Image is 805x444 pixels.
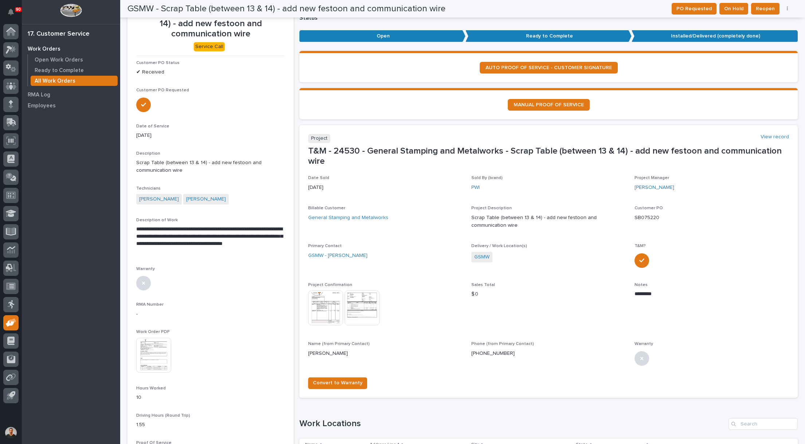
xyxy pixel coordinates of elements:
[308,214,388,222] a: General Stamping and Metalworks
[466,30,632,42] p: Ready to Complete
[635,206,663,210] span: Customer PO
[635,342,653,346] span: Warranty
[632,30,798,42] p: Installed/Delivered (completely done)
[28,55,120,65] a: Open Work Orders
[28,92,50,98] p: RMA Log
[471,283,495,287] span: Sales Total
[672,3,716,15] button: PO Requested
[635,244,646,248] span: T&M?
[22,89,120,100] a: RMA Log
[3,425,19,440] button: users-avatar
[508,99,590,111] a: MANUAL PROOF OF SERVICE
[136,218,178,222] span: Description of Work
[676,4,712,13] span: PO Requested
[756,4,775,13] span: Reopen
[136,61,180,65] span: Customer PO Status
[136,310,285,318] p: -
[136,302,164,307] span: RMA Number
[751,3,780,15] button: Reopen
[3,4,19,20] button: Notifications
[471,244,527,248] span: Delivery / Work Location(s)
[480,62,618,74] a: AUTO PROOF OF SERVICE - CUSTOMER SIGNATURE
[308,184,463,191] p: [DATE]
[635,214,789,222] p: SB075220
[308,134,330,143] p: Project
[308,283,352,287] span: Project Confirmation
[22,43,120,54] a: Work Orders
[28,76,120,86] a: All Work Orders
[136,267,155,271] span: Warranty
[635,283,648,287] span: Notes
[136,68,285,76] p: ✔ Received
[313,378,362,387] span: Convert to Warranty
[635,176,669,180] span: Project Manager
[136,88,189,92] span: Customer PO Requested
[35,78,75,84] p: All Work Orders
[729,418,798,430] input: Search
[28,103,56,109] p: Employees
[308,252,368,259] a: GSMW - [PERSON_NAME]
[28,65,120,75] a: Ready to Complete
[308,342,370,346] span: Name (from Primary Contact)
[136,421,285,429] p: 1.55
[308,176,329,180] span: Date Sold
[136,159,285,174] p: Scrap Table (between 13 & 14) - add new festoon and communication wire
[471,214,626,229] p: Scrap Table (between 13 & 14) - add new festoon and communication wire
[299,15,798,21] p: Status
[308,206,345,210] span: Billable Customer
[22,100,120,111] a: Employees
[136,386,166,391] span: Hours Worked
[136,132,285,139] p: [DATE]
[724,4,743,13] span: On Hold
[186,195,226,203] a: [PERSON_NAME]
[35,67,84,74] p: Ready to Complete
[9,9,19,20] div: Notifications90
[139,195,179,203] a: [PERSON_NAME]
[471,176,503,180] span: Sold By (brand)
[719,3,748,15] button: On Hold
[35,57,83,63] p: Open Work Orders
[308,350,463,357] p: [PERSON_NAME]
[474,253,490,261] a: GSMW
[136,8,285,39] p: GSMW - Scrap Table (between 13 & 14) - add new festoon and communication wire
[471,290,626,298] p: $ 0
[471,350,515,357] p: [PHONE_NUMBER]
[308,146,789,167] p: T&M - 24530 - General Stamping and Metalworks - Scrap Table (between 13 & 14) - add new festoon a...
[299,419,726,429] h1: Work Locations
[308,244,342,248] span: Primary Contact
[194,42,225,51] div: Service Call
[299,30,466,42] p: Open
[486,65,612,70] span: AUTO PROOF OF SERVICE - CUSTOMER SIGNATURE
[308,377,367,389] button: Convert to Warranty
[136,330,170,334] span: Work Order PDF
[136,151,160,156] span: Description
[471,184,480,191] a: PWI
[136,394,285,401] p: 10
[514,102,584,107] span: MANUAL PROOF OF SERVICE
[16,7,21,12] p: 90
[471,342,534,346] span: Phone (from Primary Contact)
[136,413,190,418] span: Driving Hours (Round Trip)
[761,134,789,140] a: View record
[28,46,60,52] p: Work Orders
[28,30,90,38] div: 17. Customer Service
[127,4,445,14] h2: GSMW - Scrap Table (between 13 & 14) - add new festoon and communication wire
[635,184,674,191] a: [PERSON_NAME]
[60,4,82,17] img: Workspace Logo
[136,124,169,128] span: Date of Service
[136,186,161,191] span: Technicians
[471,206,512,210] span: Project Description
